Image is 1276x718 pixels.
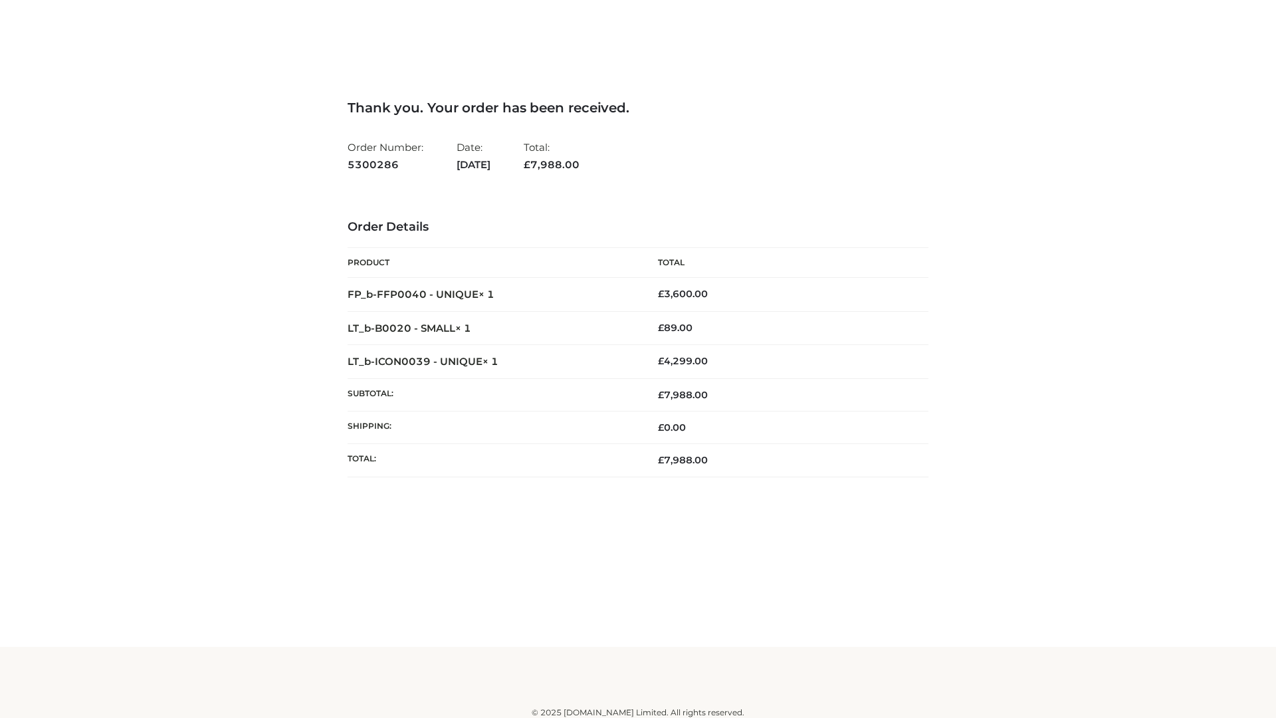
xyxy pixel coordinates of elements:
[348,100,928,116] h3: Thank you. Your order has been received.
[658,322,692,334] bdi: 89.00
[348,444,638,477] th: Total:
[348,156,423,174] strong: 5300286
[638,248,928,278] th: Total
[478,288,494,300] strong: × 1
[658,389,708,401] span: 7,988.00
[658,389,664,401] span: £
[658,322,664,334] span: £
[348,136,423,176] li: Order Number:
[348,248,638,278] th: Product
[658,454,664,466] span: £
[658,421,664,433] span: £
[524,158,580,171] span: 7,988.00
[348,220,928,235] h3: Order Details
[658,421,686,433] bdi: 0.00
[658,454,708,466] span: 7,988.00
[658,288,664,300] span: £
[524,136,580,176] li: Total:
[348,355,498,368] strong: LT_b-ICON0039 - UNIQUE
[457,156,490,174] strong: [DATE]
[658,355,708,367] bdi: 4,299.00
[524,158,530,171] span: £
[348,378,638,411] th: Subtotal:
[658,355,664,367] span: £
[482,355,498,368] strong: × 1
[348,322,471,334] strong: LT_b-B0020 - SMALL
[457,136,490,176] li: Date:
[348,288,494,300] strong: FP_b-FFP0040 - UNIQUE
[658,288,708,300] bdi: 3,600.00
[455,322,471,334] strong: × 1
[348,412,638,444] th: Shipping:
